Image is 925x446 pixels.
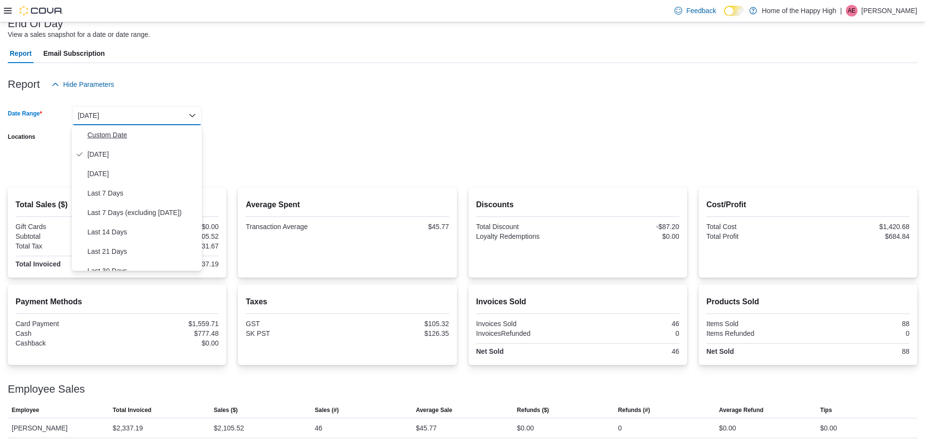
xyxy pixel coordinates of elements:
span: Report [10,44,32,63]
div: Total Profit [706,232,806,240]
span: Average Refund [719,406,764,414]
div: $1,420.68 [810,223,909,231]
span: Refunds (#) [618,406,650,414]
div: 0 [580,330,679,337]
div: Cashback [16,339,115,347]
span: Tips [820,406,832,414]
span: Last 30 Days [87,265,198,277]
div: $126.35 [349,330,449,337]
div: InvoicesRefunded [476,330,576,337]
div: Items Sold [706,320,806,328]
span: [DATE] [87,168,198,180]
h3: Employee Sales [8,383,85,395]
div: Items Refunded [706,330,806,337]
span: AE [848,5,856,17]
div: [PERSON_NAME] [8,418,109,438]
p: | [840,5,842,17]
div: $105.32 [349,320,449,328]
div: GST [246,320,345,328]
h2: Total Sales ($) [16,199,219,211]
div: Transaction Average [246,223,345,231]
div: Invoices Sold [476,320,576,328]
div: $0.00 [820,422,837,434]
div: View a sales snapshot for a date or date range. [8,30,150,40]
label: Date Range [8,110,42,117]
h2: Discounts [476,199,679,211]
div: Select listbox [72,125,202,271]
div: Total Discount [476,223,576,231]
div: $45.77 [416,422,437,434]
div: 46 [315,422,322,434]
img: Cova [19,6,63,16]
button: [DATE] [72,106,202,125]
div: $45.77 [349,223,449,231]
h2: Average Spent [246,199,449,211]
div: $0.00 [119,339,219,347]
div: Loyalty Redemptions [476,232,576,240]
div: SK PST [246,330,345,337]
div: $0.00 [517,422,534,434]
p: [PERSON_NAME] [861,5,917,17]
div: Total Cost [706,223,806,231]
div: $0.00 [580,232,679,240]
div: Subtotal [16,232,115,240]
h3: Report [8,79,40,90]
div: Alyssa Evans [846,5,858,17]
span: Email Subscription [43,44,105,63]
div: $1,559.71 [119,320,219,328]
h2: Invoices Sold [476,296,679,308]
h2: Cost/Profit [706,199,909,211]
div: 46 [580,347,679,355]
div: Total Tax [16,242,115,250]
span: Average Sale [416,406,452,414]
div: Gift Cards [16,223,115,231]
h2: Products Sold [706,296,909,308]
label: Locations [8,133,35,141]
input: Dark Mode [724,6,744,16]
span: Employee [12,406,39,414]
h2: Payment Methods [16,296,219,308]
div: -$87.20 [580,223,679,231]
span: Last 14 Days [87,226,198,238]
div: 0 [810,330,909,337]
div: 46 [580,320,679,328]
div: 0 [618,422,622,434]
span: Feedback [686,6,716,16]
div: $684.84 [810,232,909,240]
button: Hide Parameters [48,75,118,94]
div: Card Payment [16,320,115,328]
span: Refunds ($) [517,406,549,414]
div: Cash [16,330,115,337]
span: Total Invoiced [113,406,151,414]
span: Last 7 Days (excluding [DATE]) [87,207,198,218]
div: $2,105.52 [214,422,244,434]
span: Last 21 Days [87,246,198,257]
span: Sales ($) [214,406,237,414]
span: [DATE] [87,149,198,160]
h3: End Of Day [8,18,63,30]
div: 88 [810,320,909,328]
p: Home of the Happy High [762,5,836,17]
div: 88 [810,347,909,355]
div: $2,337.19 [113,422,143,434]
div: $0.00 [719,422,736,434]
h2: Taxes [246,296,449,308]
span: Hide Parameters [63,80,114,89]
div: $777.48 [119,330,219,337]
a: Feedback [671,1,720,20]
strong: Net Sold [706,347,734,355]
span: Sales (#) [315,406,338,414]
strong: Net Sold [476,347,504,355]
span: Custom Date [87,129,198,141]
strong: Total Invoiced [16,260,61,268]
span: Last 7 Days [87,187,198,199]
